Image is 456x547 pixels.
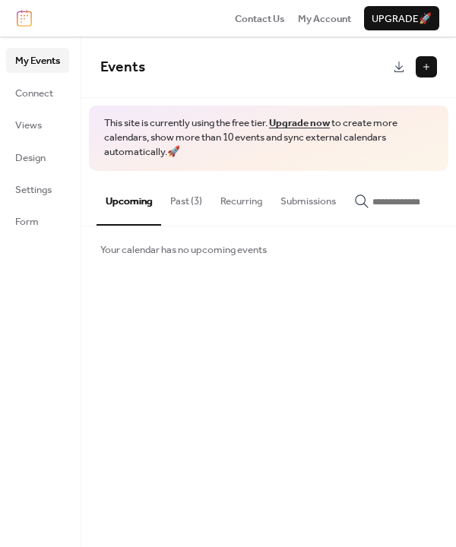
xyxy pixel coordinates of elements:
[271,171,345,224] button: Submissions
[364,6,439,30] button: Upgrade🚀
[269,113,330,133] a: Upgrade now
[235,11,285,26] a: Contact Us
[15,86,53,101] span: Connect
[15,182,52,198] span: Settings
[161,171,211,224] button: Past (3)
[298,11,351,26] a: My Account
[298,11,351,27] span: My Account
[15,53,60,68] span: My Events
[97,171,161,226] button: Upcoming
[6,177,69,201] a: Settings
[211,171,271,224] button: Recurring
[15,150,46,166] span: Design
[15,214,39,229] span: Form
[104,116,433,160] span: This site is currently using the free tier. to create more calendars, show more than 10 events an...
[100,242,267,258] span: Your calendar has no upcoming events
[17,10,32,27] img: logo
[372,11,432,27] span: Upgrade 🚀
[6,112,69,137] a: Views
[15,118,42,133] span: Views
[6,81,69,105] a: Connect
[6,209,69,233] a: Form
[235,11,285,27] span: Contact Us
[6,48,69,72] a: My Events
[100,53,145,81] span: Events
[6,145,69,169] a: Design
